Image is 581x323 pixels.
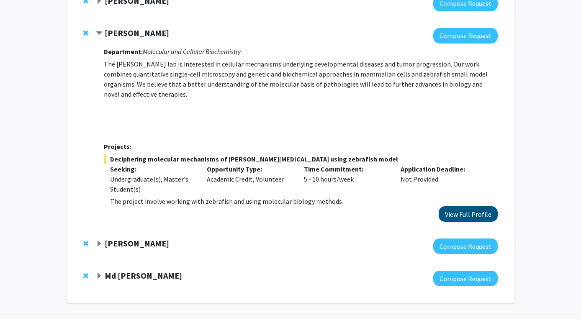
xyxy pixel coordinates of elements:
[433,28,498,44] button: Compose Request to Emilia Galperin
[110,164,195,174] p: Seeking:
[143,47,241,56] i: Molecular and Cellular Biochemistry
[105,238,169,249] strong: [PERSON_NAME]
[6,285,36,317] iframe: Chat
[104,59,498,99] p: The [PERSON_NAME] lab is interested in cellular mechanisms underlying developmental diseases and ...
[96,241,103,247] span: Expand Jonathan Satin Bookmark
[83,240,88,247] span: Remove Jonathan Satin from bookmarks
[394,164,491,194] div: Not Provided
[110,174,195,194] div: Undergraduate(s), Master's Student(s)
[96,30,103,37] span: Contract Emilia Galperin Bookmark
[304,164,388,174] p: Time Commitment:
[201,164,298,194] div: Academic Credit, Volunteer
[96,273,103,279] span: Expand Md Eunus Ali Bookmark
[207,164,291,174] p: Opportunity Type:
[104,154,498,164] span: Deciphering molecular mechanisms of [PERSON_NAME][MEDICAL_DATA] using zebrafish model
[83,272,88,279] span: Remove Md Eunus Ali from bookmarks
[298,164,395,194] div: 5 - 10 hours/week
[439,206,498,222] button: View Full Profile
[433,238,498,254] button: Compose Request to Jonathan Satin
[433,271,498,286] button: Compose Request to Md Eunus Ali
[83,30,88,36] span: Remove Emilia Galperin from bookmarks
[110,196,498,206] p: The project involve working with zebrafish and using molecular biology methods
[104,47,143,56] strong: Department:
[104,142,131,151] strong: Projects:
[401,164,485,174] p: Application Deadline:
[105,28,169,38] strong: [PERSON_NAME]
[105,270,182,281] strong: Md [PERSON_NAME]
